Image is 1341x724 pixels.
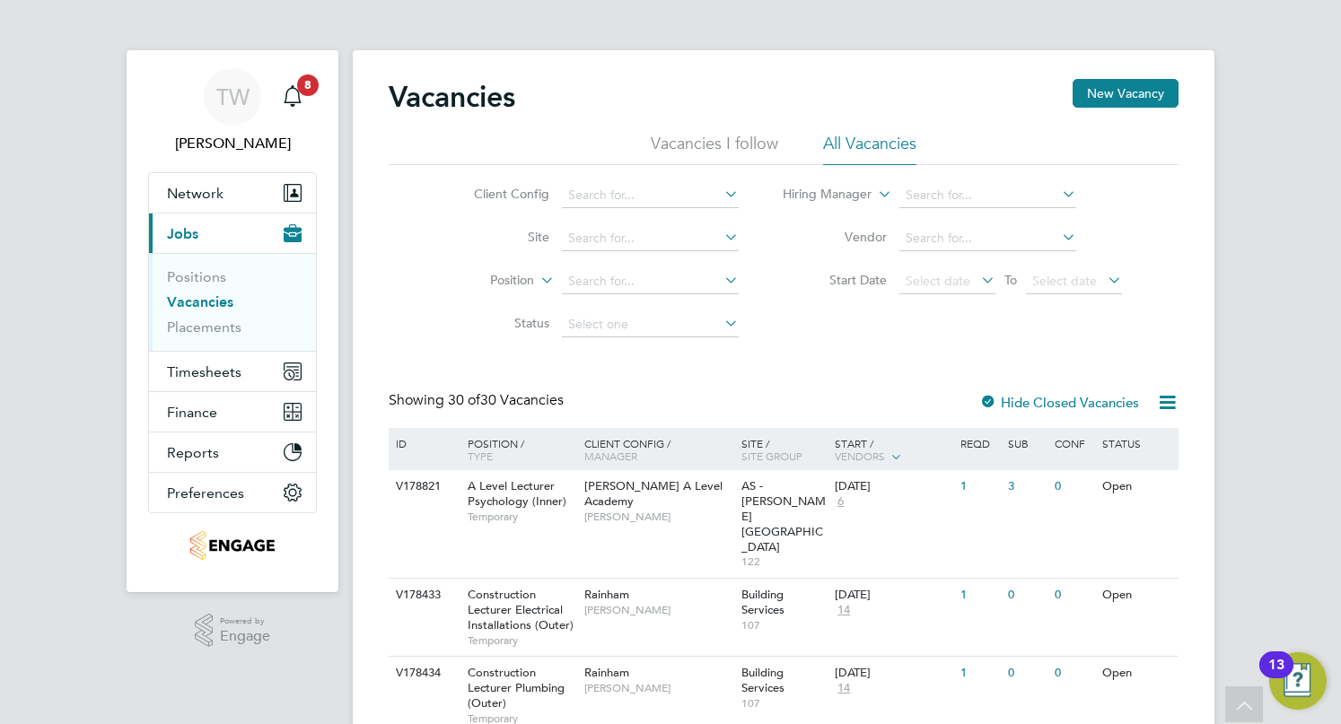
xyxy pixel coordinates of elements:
div: V178433 [391,579,454,612]
button: Timesheets [149,352,316,391]
button: Network [149,173,316,213]
button: Jobs [149,214,316,253]
nav: Main navigation [127,50,338,592]
input: Search for... [562,269,739,294]
button: New Vacancy [1073,79,1179,108]
a: Positions [167,268,226,285]
h2: Vacancies [389,79,515,115]
div: V178434 [391,657,454,690]
span: Tamsin Wisken [148,133,317,154]
div: Position / [454,428,580,471]
input: Search for... [899,226,1076,251]
div: Reqd [956,428,1003,458]
div: Open [1098,579,1176,612]
div: Open [1098,470,1176,503]
a: 8 [275,68,311,126]
span: Manager [584,449,637,463]
div: 0 [1004,579,1050,612]
div: 1 [956,579,1003,612]
span: 107 [741,696,827,711]
span: 8 [297,74,319,96]
label: Client Config [446,186,549,202]
div: [DATE] [835,479,951,494]
span: Building Services [741,665,784,695]
span: Rainham [584,587,629,602]
span: Network [167,185,223,202]
div: 0 [1050,657,1097,690]
span: Reports [167,444,219,461]
div: Start / [830,428,956,473]
a: Placements [167,318,241,336]
div: Sub [1004,428,1050,458]
label: Position [431,272,534,290]
span: Select date [906,273,970,289]
span: To [999,268,1022,292]
div: Client Config / [580,428,737,471]
div: 1 [956,657,1003,690]
div: Conf [1050,428,1097,458]
a: TW[PERSON_NAME] [148,68,317,154]
span: Construction Lecturer Plumbing (Outer) [468,665,565,711]
div: 1 [956,470,1003,503]
div: Status [1098,428,1176,458]
span: Rainham [584,665,629,680]
button: Preferences [149,473,316,512]
div: 0 [1050,470,1097,503]
span: Preferences [167,484,244,502]
a: Powered byEngage [195,614,271,648]
img: jambo-logo-retina.png [190,531,274,560]
label: Site [446,229,549,245]
div: 0 [1050,579,1097,612]
span: Timesheets [167,363,241,380]
span: Site Group [741,449,802,463]
span: Temporary [468,633,575,648]
span: 14 [835,681,853,696]
span: Building Services [741,587,784,617]
label: Start Date [784,272,887,288]
span: [PERSON_NAME] A Level Academy [584,478,723,509]
span: Temporary [468,510,575,524]
span: 30 Vacancies [448,391,564,409]
label: Status [446,315,549,331]
input: Search for... [899,183,1076,208]
span: Type [468,449,493,463]
span: Finance [167,404,217,421]
span: TW [216,85,250,109]
div: V178821 [391,470,454,503]
span: 6 [835,494,846,510]
div: [DATE] [835,588,951,603]
span: Engage [220,629,270,644]
label: Hide Closed Vacancies [979,394,1139,411]
span: AS - [PERSON_NAME][GEOGRAPHIC_DATA] [741,478,826,554]
span: [PERSON_NAME] [584,681,732,695]
div: Site / [737,428,831,471]
div: Showing [389,391,567,410]
input: Search for... [562,226,739,251]
input: Search for... [562,183,739,208]
a: Vacancies [167,293,233,310]
span: 122 [741,554,827,569]
span: Powered by [220,614,270,629]
input: Select one [562,312,739,337]
span: A Level Lecturer Psychology (Inner) [468,478,566,509]
span: 14 [835,603,853,618]
button: Open Resource Center, 13 new notifications [1269,652,1327,710]
span: Construction Lecturer Electrical Installations (Outer) [468,587,574,632]
span: 107 [741,618,827,632]
span: [PERSON_NAME] [584,510,732,524]
span: Vendors [835,449,885,463]
span: Jobs [167,225,198,242]
div: 3 [1004,470,1050,503]
div: 0 [1004,657,1050,690]
span: 30 of [448,391,480,409]
div: Jobs [149,253,316,351]
li: All Vacancies [823,133,916,165]
label: Hiring Manager [768,186,872,204]
div: [DATE] [835,666,951,681]
button: Finance [149,392,316,432]
div: 13 [1268,665,1284,688]
li: Vacancies I follow [651,133,778,165]
div: ID [391,428,454,458]
span: Select date [1032,273,1097,289]
label: Vendor [784,229,887,245]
